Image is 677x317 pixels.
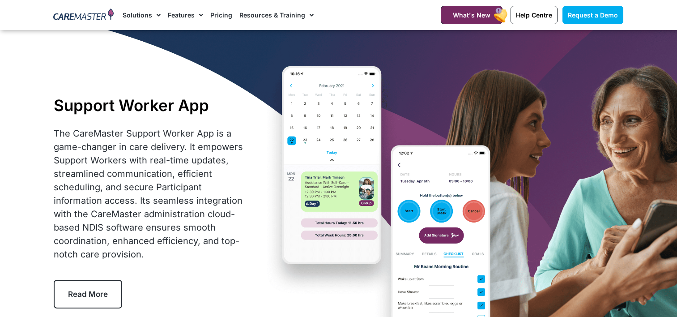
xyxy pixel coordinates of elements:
[441,6,502,24] a: What's New
[511,6,558,24] a: Help Centre
[568,11,618,19] span: Request a Demo
[516,11,552,19] span: Help Centre
[68,290,108,299] span: Read More
[562,6,623,24] a: Request a Demo
[453,11,490,19] span: What's New
[54,127,247,261] div: The CareMaster Support Worker App is a game-changer in care delivery. It empowers Support Workers...
[54,96,247,115] h1: Support Worker App
[54,280,122,308] a: Read More
[53,9,114,22] img: CareMaster Logo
